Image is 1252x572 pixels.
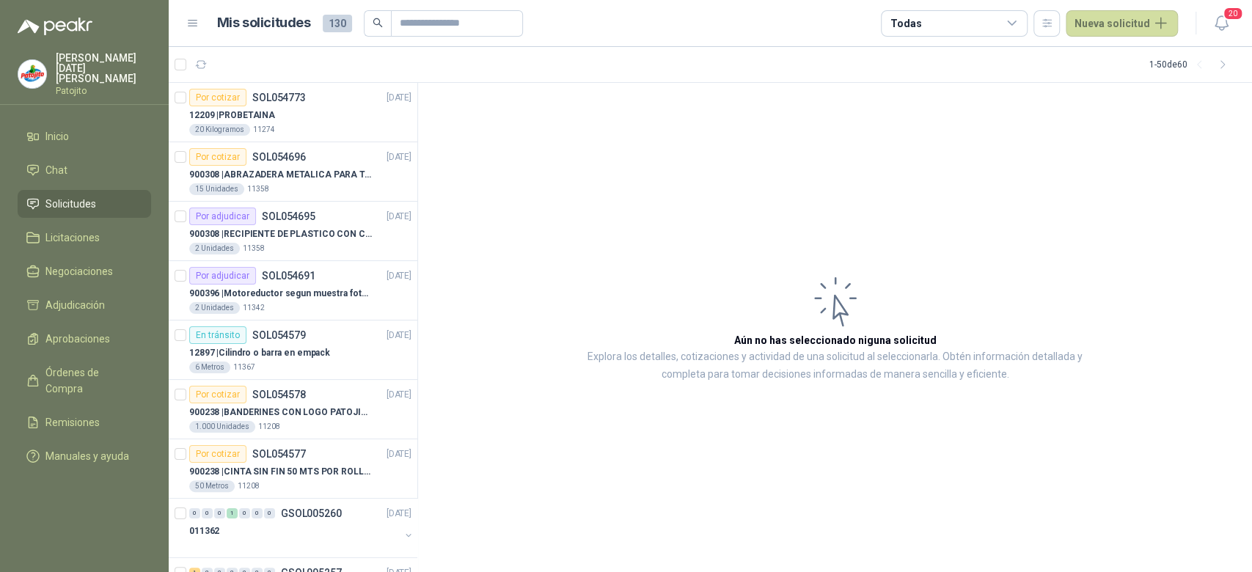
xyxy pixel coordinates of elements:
div: 20 Kilogramos [189,124,250,136]
p: 12209 | PROBETAINA [189,109,275,122]
div: 0 [202,508,213,518]
a: Chat [18,156,151,184]
p: 12897 | Cilindro o barra en empack [189,346,330,360]
span: Solicitudes [45,196,96,212]
div: En tránsito [189,326,246,344]
a: Por cotizarSOL054577[DATE] 900238 |CINTA SIN FIN 50 MTS POR ROLLO - VER DOC ADJUNTO50 Metros11208 [169,439,417,499]
p: 11358 [247,183,269,195]
p: 900396 | Motoreductor segun muestra fotográfica [189,287,372,301]
a: Por cotizarSOL054578[DATE] 900238 |BANDERINES CON LOGO PATOJITO - VER DOC ADJUNTO1.000 Unidades11208 [169,380,417,439]
p: [DATE] [387,210,411,224]
a: Aprobaciones [18,325,151,353]
button: Nueva solicitud [1066,10,1178,37]
a: Manuales y ayuda [18,442,151,470]
a: Por adjudicarSOL054695[DATE] 900308 |RECIPIENTE DE PLASTICO CON CAPACIDAD DE 1.8 LT PARA LA EXTRA... [169,202,417,261]
div: 0 [239,508,250,518]
div: 1 [227,508,238,518]
p: [PERSON_NAME][DATE] [PERSON_NAME] [56,53,151,84]
div: 0 [189,508,200,518]
p: 900308 | ABRAZADERA METALICA PARA TAPA DE TAMBOR DE PLASTICO DE 50 LT [189,168,372,182]
div: Por adjudicar [189,208,256,225]
p: 11367 [233,362,255,373]
span: search [373,18,383,28]
p: GSOL005260 [281,508,342,518]
div: Todas [890,15,921,32]
img: Company Logo [18,60,46,88]
div: 50 Metros [189,480,235,492]
a: Órdenes de Compra [18,359,151,403]
a: Adjudicación [18,291,151,319]
p: SOL054696 [252,152,306,162]
div: 2 Unidades [189,243,240,254]
span: Negociaciones [45,263,113,279]
a: Por cotizarSOL054696[DATE] 900308 |ABRAZADERA METALICA PARA TAPA DE TAMBOR DE PLASTICO DE 50 LT15... [169,142,417,202]
p: [DATE] [387,91,411,105]
p: [DATE] [387,507,411,521]
div: 0 [264,508,275,518]
span: Órdenes de Compra [45,364,137,397]
div: Por adjudicar [189,267,256,285]
span: Inicio [45,128,69,144]
a: En tránsitoSOL054579[DATE] 12897 |Cilindro o barra en empack6 Metros11367 [169,320,417,380]
p: 11274 [253,124,275,136]
p: SOL054579 [252,330,306,340]
p: 011362 [189,524,219,538]
div: Por cotizar [189,386,246,403]
div: Por cotizar [189,89,246,106]
a: Por cotizarSOL054773[DATE] 12209 |PROBETAINA20 Kilogramos11274 [169,83,417,142]
img: Logo peakr [18,18,92,35]
span: Chat [45,162,67,178]
p: 11208 [238,480,260,492]
div: 1.000 Unidades [189,421,255,433]
p: SOL054695 [262,211,315,221]
div: Por cotizar [189,148,246,166]
p: 11208 [258,421,280,433]
p: [DATE] [387,329,411,342]
span: Adjudicación [45,297,105,313]
button: 20 [1208,10,1234,37]
p: [DATE] [387,388,411,402]
p: SOL054773 [252,92,306,103]
div: 0 [252,508,263,518]
p: Explora los detalles, cotizaciones y actividad de una solicitud al seleccionarla. Obtén informaci... [565,348,1105,384]
a: Solicitudes [18,190,151,218]
p: 11342 [243,302,265,314]
p: [DATE] [387,269,411,283]
a: Remisiones [18,408,151,436]
p: SOL054577 [252,449,306,459]
p: 900238 | CINTA SIN FIN 50 MTS POR ROLLO - VER DOC ADJUNTO [189,465,372,479]
a: 0 0 0 1 0 0 0 GSOL005260[DATE] 011362 [189,505,414,551]
h1: Mis solicitudes [217,12,311,34]
a: Inicio [18,122,151,150]
p: 900238 | BANDERINES CON LOGO PATOJITO - VER DOC ADJUNTO [189,406,372,419]
a: Negociaciones [18,257,151,285]
p: [DATE] [387,447,411,461]
div: 1 - 50 de 60 [1149,53,1234,76]
p: [DATE] [387,150,411,164]
div: 15 Unidades [189,183,244,195]
div: 6 Metros [189,362,230,373]
span: 20 [1223,7,1243,21]
h3: Aún no has seleccionado niguna solicitud [734,332,937,348]
span: Aprobaciones [45,331,110,347]
span: Licitaciones [45,230,100,246]
a: Licitaciones [18,224,151,252]
span: Remisiones [45,414,100,430]
a: Por adjudicarSOL054691[DATE] 900396 |Motoreductor segun muestra fotográfica2 Unidades11342 [169,261,417,320]
p: 900308 | RECIPIENTE DE PLASTICO CON CAPACIDAD DE 1.8 LT PARA LA EXTRACCIÓN MANUAL DE LIQUIDOS [189,227,372,241]
div: 0 [214,508,225,518]
p: Patojito [56,87,151,95]
p: SOL054691 [262,271,315,281]
p: SOL054578 [252,389,306,400]
span: 130 [323,15,352,32]
span: Manuales y ayuda [45,448,129,464]
div: 2 Unidades [189,302,240,314]
div: Por cotizar [189,445,246,463]
p: 11358 [243,243,265,254]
